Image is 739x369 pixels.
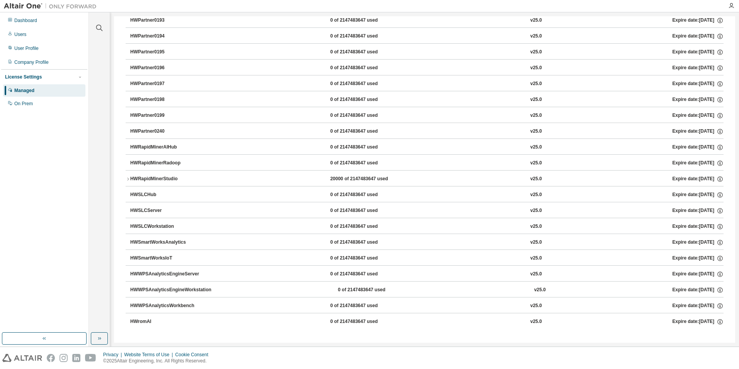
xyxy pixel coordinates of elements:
[672,302,723,309] div: Expire date: [DATE]
[130,155,724,172] button: HWRapidMinerRadoop0 of 2147483647 usedv25.0Expire date:[DATE]
[130,255,200,262] div: HWSmartWorksIoT
[130,112,200,119] div: HWPartner0199
[330,207,400,214] div: 0 of 2147483647 used
[5,74,42,80] div: License Settings
[130,49,200,56] div: HWPartner0195
[14,101,33,107] div: On Prem
[175,352,213,358] div: Cookie Consent
[534,287,546,294] div: v25.0
[130,80,200,87] div: HWPartner0197
[330,96,400,103] div: 0 of 2147483647 used
[530,176,542,183] div: v25.0
[130,223,200,230] div: HWSLCWorkstation
[103,358,213,364] p: © 2025 Altair Engineering, Inc. All Rights Reserved.
[530,271,542,278] div: v25.0
[130,96,200,103] div: HWPartner0198
[47,354,55,362] img: facebook.svg
[130,139,724,156] button: HWRapidMinerAIHub0 of 2147483647 usedv25.0Expire date:[DATE]
[530,255,542,262] div: v25.0
[330,128,400,135] div: 0 of 2147483647 used
[130,176,200,183] div: HWRapidMinerStudio
[130,44,724,61] button: HWPartner01950 of 2147483647 usedv25.0Expire date:[DATE]
[530,160,542,167] div: v25.0
[130,207,200,214] div: HWSLCServer
[130,271,200,278] div: HWWPSAnalyticsEngineServer
[130,28,724,45] button: HWPartner01940 of 2147483647 usedv25.0Expire date:[DATE]
[672,128,723,135] div: Expire date: [DATE]
[330,160,400,167] div: 0 of 2147483647 used
[338,287,407,294] div: 0 of 2147483647 used
[330,223,400,230] div: 0 of 2147483647 used
[14,45,39,51] div: User Profile
[130,65,200,72] div: HWPartner0196
[530,239,542,246] div: v25.0
[530,112,542,119] div: v25.0
[672,144,723,151] div: Expire date: [DATE]
[672,160,723,167] div: Expire date: [DATE]
[530,207,542,214] div: v25.0
[130,91,724,108] button: HWPartner01980 of 2147483647 usedv25.0Expire date:[DATE]
[672,80,723,87] div: Expire date: [DATE]
[130,107,724,124] button: HWPartner01990 of 2147483647 usedv25.0Expire date:[DATE]
[530,302,542,309] div: v25.0
[330,17,400,24] div: 0 of 2147483647 used
[130,318,200,325] div: HWromAI
[672,96,723,103] div: Expire date: [DATE]
[330,144,400,151] div: 0 of 2147483647 used
[530,65,542,72] div: v25.0
[130,75,724,92] button: HWPartner01970 of 2147483647 usedv25.0Expire date:[DATE]
[130,218,724,235] button: HWSLCWorkstation0 of 2147483647 usedv25.0Expire date:[DATE]
[530,96,542,103] div: v25.0
[330,191,400,198] div: 0 of 2147483647 used
[330,176,400,183] div: 20000 of 2147483647 used
[330,33,400,40] div: 0 of 2147483647 used
[672,318,723,325] div: Expire date: [DATE]
[130,186,724,203] button: HWSLCHub0 of 2147483647 usedv25.0Expire date:[DATE]
[130,123,724,140] button: HWPartner02400 of 2147483647 usedv25.0Expire date:[DATE]
[60,354,68,362] img: instagram.svg
[14,17,37,24] div: Dashboard
[672,271,723,278] div: Expire date: [DATE]
[330,65,400,72] div: 0 of 2147483647 used
[130,287,211,294] div: HWWPSAnalyticsEngineWorkstation
[130,313,724,330] button: HWromAI0 of 2147483647 usedv25.0Expire date:[DATE]
[130,60,724,77] button: HWPartner01960 of 2147483647 usedv25.0Expire date:[DATE]
[672,112,723,119] div: Expire date: [DATE]
[672,223,723,230] div: Expire date: [DATE]
[130,17,200,24] div: HWPartner0193
[672,207,723,214] div: Expire date: [DATE]
[130,250,724,267] button: HWSmartWorksIoT0 of 2147483647 usedv25.0Expire date:[DATE]
[130,202,724,219] button: HWSLCServer0 of 2147483647 usedv25.0Expire date:[DATE]
[330,80,400,87] div: 0 of 2147483647 used
[85,354,96,362] img: youtube.svg
[530,33,542,40] div: v25.0
[672,287,723,294] div: Expire date: [DATE]
[130,33,200,40] div: HWPartner0194
[530,49,542,56] div: v25.0
[4,2,100,10] img: Altair One
[130,144,200,151] div: HWRapidMinerAIHub
[330,302,400,309] div: 0 of 2147483647 used
[130,12,724,29] button: HWPartner01930 of 2147483647 usedv25.0Expire date:[DATE]
[672,239,723,246] div: Expire date: [DATE]
[14,87,34,94] div: Managed
[530,17,542,24] div: v25.0
[330,318,400,325] div: 0 of 2147483647 used
[330,255,400,262] div: 0 of 2147483647 used
[330,49,400,56] div: 0 of 2147483647 used
[130,282,724,299] button: HWWPSAnalyticsEngineWorkstation0 of 2147483647 usedv25.0Expire date:[DATE]
[672,191,723,198] div: Expire date: [DATE]
[330,271,400,278] div: 0 of 2147483647 used
[14,31,26,38] div: Users
[530,144,542,151] div: v25.0
[330,239,400,246] div: 0 of 2147483647 used
[672,17,723,24] div: Expire date: [DATE]
[130,302,200,309] div: HWWPSAnalyticsWorkbench
[130,266,724,283] button: HWWPSAnalyticsEngineServer0 of 2147483647 usedv25.0Expire date:[DATE]
[103,352,124,358] div: Privacy
[126,171,724,188] button: HWRapidMinerStudio20000 of 2147483647 usedv25.0Expire date:[DATE]
[124,352,175,358] div: Website Terms of Use
[672,255,723,262] div: Expire date: [DATE]
[130,160,200,167] div: HWRapidMinerRadoop
[130,239,200,246] div: HWSmartWorksAnalytics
